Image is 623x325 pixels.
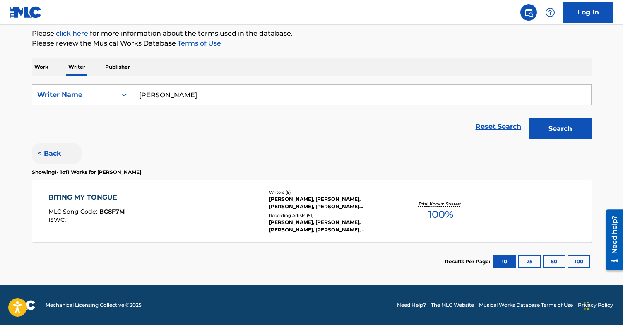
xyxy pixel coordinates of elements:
span: ISWC : [48,216,68,224]
div: BITING MY TONGUE [48,193,125,202]
button: 50 [543,255,565,268]
a: Public Search [520,4,537,21]
p: Please for more information about the terms used in the database. [32,29,592,39]
button: 100 [568,255,590,268]
a: Log In [563,2,613,23]
div: [PERSON_NAME], [PERSON_NAME], [PERSON_NAME], [PERSON_NAME], [PERSON_NAME] [269,219,394,234]
p: Please review the Musical Works Database [32,39,592,48]
a: Privacy Policy [578,301,613,309]
span: MLC Song Code : [48,208,99,215]
div: [PERSON_NAME], [PERSON_NAME], [PERSON_NAME], [PERSON_NAME] [PERSON_NAME] [PERSON_NAME] [269,195,394,210]
button: 25 [518,255,541,268]
a: Reset Search [471,118,525,136]
div: Writers ( 5 ) [269,189,394,195]
p: Publisher [103,58,132,76]
a: Terms of Use [176,39,221,47]
span: Mechanical Licensing Collective © 2025 [46,301,142,309]
a: The MLC Website [431,301,474,309]
button: < Back [32,143,82,164]
a: Musical Works Database Terms of Use [479,301,573,309]
img: search [524,7,534,17]
img: help [545,7,555,17]
p: Total Known Shares: [419,201,463,207]
form: Search Form [32,84,592,143]
p: Showing 1 - 1 of 1 Works for [PERSON_NAME] [32,169,141,176]
a: click here [56,29,88,37]
p: Results Per Page: [445,258,492,265]
p: Work [32,58,51,76]
button: 10 [493,255,516,268]
img: logo [10,300,36,310]
a: Need Help? [397,301,426,309]
button: Search [529,118,592,139]
img: MLC Logo [10,6,42,18]
iframe: Resource Center [600,207,623,273]
a: BITING MY TONGUEMLC Song Code:BC8F7MISWC:Writers (5)[PERSON_NAME], [PERSON_NAME], [PERSON_NAME], ... [32,180,592,242]
span: BC8F7M [99,208,125,215]
p: Writer [66,58,88,76]
iframe: Chat Widget [582,285,623,325]
div: Help [542,4,558,21]
div: Drag [584,294,589,318]
div: Recording Artists ( 51 ) [269,212,394,219]
span: 100 % [428,207,453,222]
div: Writer Name [37,90,112,100]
